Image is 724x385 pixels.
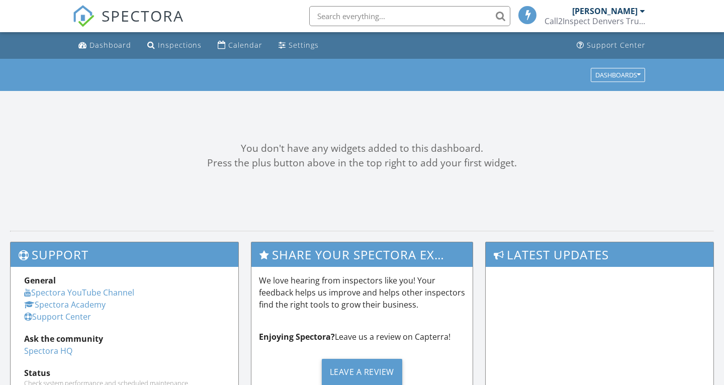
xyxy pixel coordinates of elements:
a: Support Center [24,311,91,322]
a: Calendar [214,36,266,55]
div: Status [24,367,225,379]
p: We love hearing from inspectors like you! Your feedback helps us improve and helps other inspecto... [259,274,466,311]
a: Spectora HQ [24,345,72,356]
img: The Best Home Inspection Software - Spectora [72,5,95,27]
a: Support Center [573,36,650,55]
strong: General [24,275,56,286]
div: Settings [289,40,319,50]
h3: Latest Updates [486,242,713,267]
div: Calendar [228,40,262,50]
div: Dashboard [89,40,131,50]
a: Spectora YouTube Channel [24,287,134,298]
span: SPECTORA [102,5,184,26]
p: Leave us a review on Capterra! [259,331,466,343]
div: Support Center [587,40,646,50]
a: Dashboard [74,36,135,55]
div: Inspections [158,40,202,50]
strong: Enjoying Spectora? [259,331,335,342]
div: Call2Inspect Denvers Trusted Home Inspectors [545,16,645,26]
div: Press the plus button above in the top right to add your first widget. [10,156,714,170]
div: Ask the community [24,333,225,345]
div: [PERSON_NAME] [572,6,638,16]
div: You don't have any widgets added to this dashboard. [10,141,714,156]
a: SPECTORA [72,14,184,35]
div: Dashboards [595,71,641,78]
a: Inspections [143,36,206,55]
button: Dashboards [591,68,645,82]
input: Search everything... [309,6,510,26]
h3: Share Your Spectora Experience [251,242,473,267]
a: Spectora Academy [24,299,106,310]
h3: Support [11,242,238,267]
a: Settings [275,36,323,55]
